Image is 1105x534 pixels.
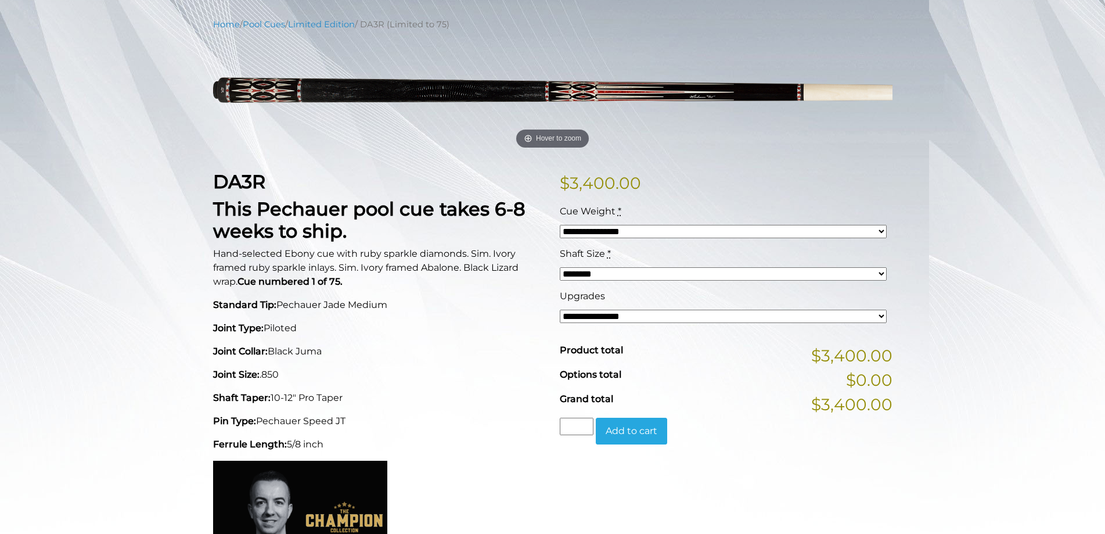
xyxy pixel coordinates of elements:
p: Piloted [213,321,546,335]
span: Product total [560,345,623,356]
nav: Breadcrumb [213,18,892,31]
a: Hover to zoom [213,40,892,153]
p: 5/8 inch [213,438,546,451]
span: $0.00 [846,368,892,392]
span: Grand total [560,393,613,404]
strong: Joint Collar: [213,346,268,357]
p: Black Juma [213,345,546,359]
abbr: required [618,206,621,217]
span: Cue Weight [560,206,616,217]
input: Product quantity [560,418,593,435]
abbr: required [607,248,611,259]
span: $3,400.00 [811,392,892,417]
img: DA3R-UPDATED.png [213,40,892,153]
span: Upgrades [560,291,605,302]
strong: Cue numbered 1 of 75. [237,276,343,287]
p: Pechauer Speed JT [213,414,546,428]
a: Home [213,19,240,30]
strong: Joint Size: [213,369,260,380]
a: Limited Edition [288,19,355,30]
a: Pool Cues [243,19,285,30]
strong: This Pechauer pool cue takes 6-8 weeks to ship. [213,198,525,242]
bdi: 3,400.00 [560,173,641,193]
strong: Standard Tip: [213,299,276,310]
p: Pechauer Jade Medium [213,298,546,312]
button: Add to cart [596,418,667,445]
span: $ [560,173,570,193]
strong: Shaft Taper: [213,392,271,403]
span: Options total [560,369,621,380]
strong: Pin Type: [213,415,256,427]
span: Hand-selected Ebony cue with ruby sparkle diamonds. Sim. Ivory framed ruby sparkle inlays. Sim. I... [213,248,519,287]
p: .850 [213,368,546,382]
p: 10-12" Pro Taper [213,391,546,405]
strong: Joint Type: [213,322,264,334]
strong: Ferrule Length: [213,439,287,450]
span: $3,400.00 [811,343,892,368]
span: Shaft Size [560,248,605,259]
strong: DA3R [213,170,265,193]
